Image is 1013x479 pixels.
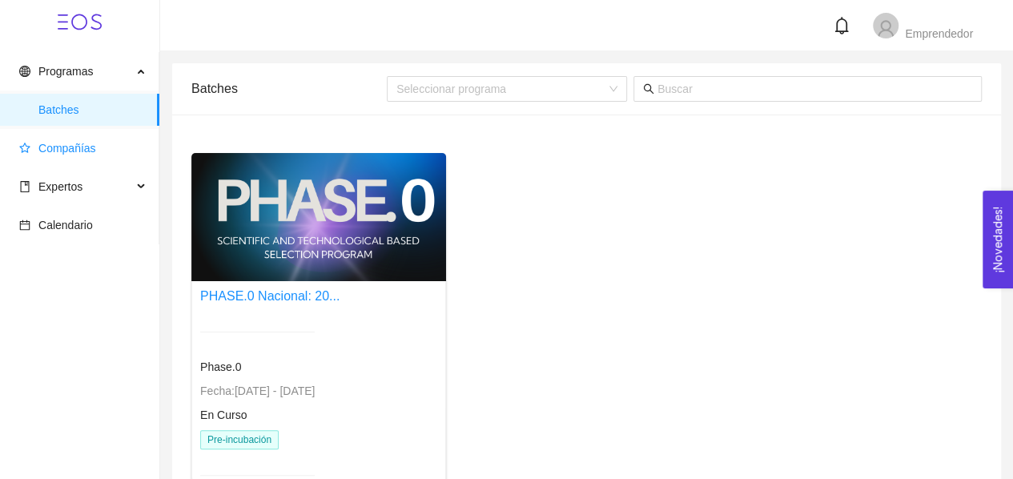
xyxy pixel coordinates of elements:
[38,180,82,193] span: Expertos
[905,27,973,40] span: Emprendedor
[19,219,30,231] span: calendar
[38,94,147,126] span: Batches
[643,83,654,95] span: search
[38,142,96,155] span: Compañías
[191,66,387,111] div: Batches
[200,430,279,449] span: Pre-incubación
[19,181,30,192] span: book
[833,17,850,34] span: bell
[38,219,93,231] span: Calendario
[19,66,30,77] span: global
[200,360,241,373] span: Phase.0
[19,143,30,154] span: star
[38,65,93,78] span: Programas
[876,19,895,38] span: user
[983,191,1013,288] button: Open Feedback Widget
[200,409,247,421] span: En Curso
[200,289,340,303] a: PHASE.0 Nacional: 20...
[200,384,315,397] span: Fecha: [DATE] - [DATE]
[657,80,972,98] input: Buscar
